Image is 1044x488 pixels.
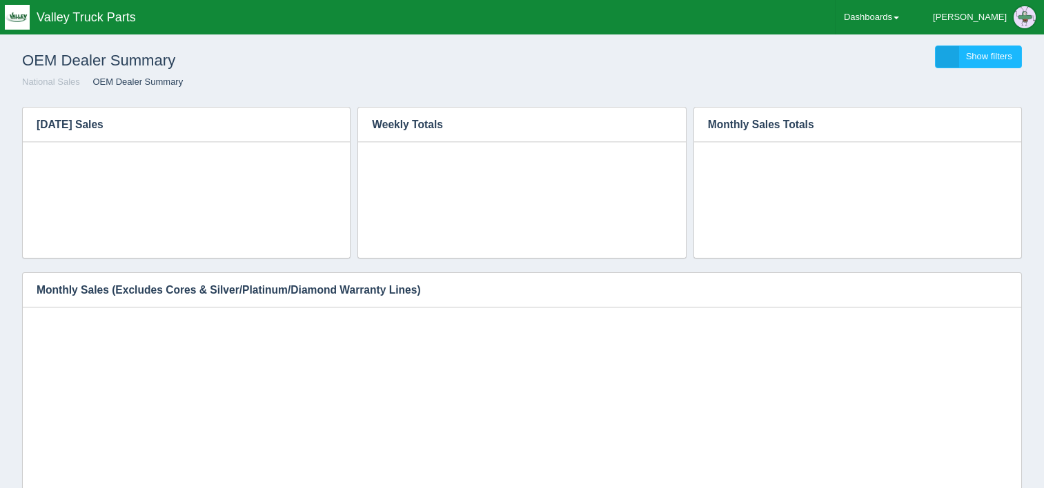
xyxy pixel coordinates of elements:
span: Valley Truck Parts [37,10,136,24]
h3: Weekly Totals [358,108,664,142]
div: [PERSON_NAME] [933,3,1007,31]
a: National Sales [22,77,80,87]
span: Show filters [966,51,1012,61]
h1: OEM Dealer Summary [22,45,522,76]
h3: Monthly Sales Totals [694,108,1001,142]
a: Show filters [935,45,1022,68]
h3: Monthly Sales (Excludes Cores & Silver/Platinum/Diamond Warranty Lines) [23,273,1001,307]
img: q1blfpkbivjhsugxdrfq.png [5,5,30,30]
img: Profile Picture [1014,6,1036,28]
h3: [DATE] Sales [23,108,329,142]
li: OEM Dealer Summary [82,76,183,89]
